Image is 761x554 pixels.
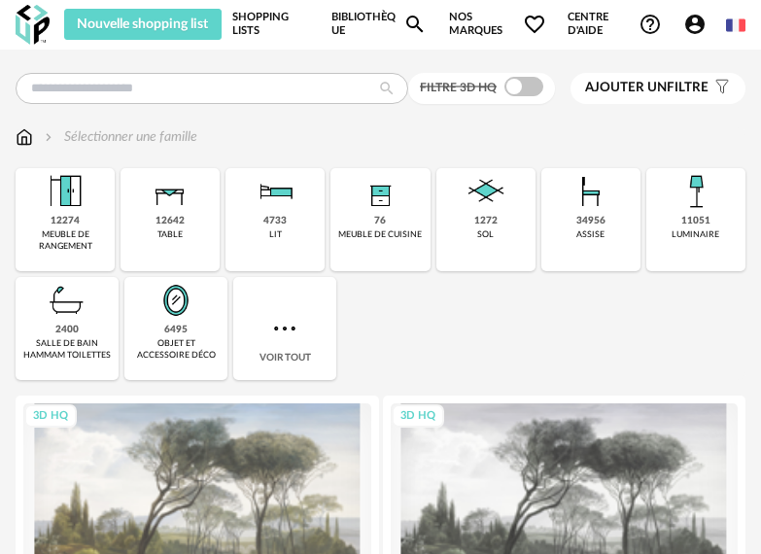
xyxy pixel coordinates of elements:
[41,127,56,147] img: svg+xml;base64,PHN2ZyB3aWR0aD0iMTYiIGhlaWdodD0iMTYiIHZpZXdCb3g9IjAgMCAxNiAxNiIgZmlsbD0ibm9uZSIgeG...
[420,82,497,93] span: Filtre 3D HQ
[156,215,185,227] div: 12642
[233,277,336,380] div: Voir tout
[269,313,300,344] img: more.7b13dc1.svg
[585,80,709,96] span: filtre
[571,73,745,104] button: Ajouter unfiltre Filter icon
[683,13,707,36] span: Account Circle icon
[672,229,719,240] div: luminaire
[41,127,197,147] div: Sélectionner une famille
[16,5,50,45] img: OXP
[449,9,546,40] span: Nos marques
[51,215,80,227] div: 12274
[523,13,546,36] span: Heart Outline icon
[147,168,193,215] img: Table.png
[639,13,662,36] span: Help Circle Outline icon
[16,127,33,147] img: svg+xml;base64,PHN2ZyB3aWR0aD0iMTYiIGhlaWdodD0iMTciIHZpZXdCb3g9IjAgMCAxNiAxNyIgZmlsbD0ibm9uZSIgeG...
[21,338,113,361] div: salle de bain hammam toilettes
[463,168,509,215] img: Sol.png
[474,215,498,227] div: 1272
[252,168,298,215] img: Literie.png
[55,324,79,336] div: 2400
[683,13,715,36] span: Account Circle icon
[24,404,77,429] div: 3D HQ
[153,277,199,324] img: Miroir.png
[392,404,444,429] div: 3D HQ
[157,229,183,240] div: table
[331,9,427,40] a: BibliothèqueMagnify icon
[568,11,662,39] span: Centre d'aideHelp Circle Outline icon
[77,17,208,31] span: Nouvelle shopping list
[130,338,222,361] div: objet et accessoire déco
[585,81,667,94] span: Ajouter un
[403,13,427,36] span: Magnify icon
[164,324,188,336] div: 6495
[357,168,403,215] img: Rangement.png
[568,168,614,215] img: Assise.png
[44,277,90,324] img: Salle%20de%20bain.png
[709,80,731,96] span: Filter icon
[681,215,710,227] div: 11051
[576,215,605,227] div: 34956
[477,229,494,240] div: sol
[338,229,422,240] div: meuble de cuisine
[374,215,386,227] div: 76
[21,229,109,252] div: meuble de rangement
[232,9,310,40] a: Shopping Lists
[673,168,719,215] img: Luminaire.png
[42,168,88,215] img: Meuble%20de%20rangement.png
[726,16,745,35] img: fr
[269,229,282,240] div: lit
[64,9,222,40] button: Nouvelle shopping list
[263,215,287,227] div: 4733
[576,229,605,240] div: assise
